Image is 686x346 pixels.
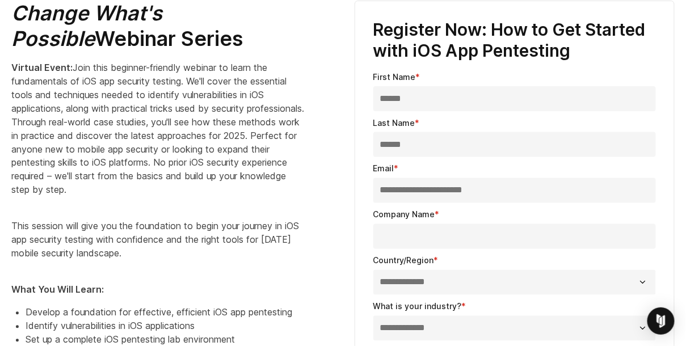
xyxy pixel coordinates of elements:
[373,210,435,220] span: Company Name
[11,1,162,51] em: Change What's Possible
[373,164,394,174] span: Email
[26,319,305,333] li: Identify vulnerabilities in iOS applications
[11,62,73,73] strong: Virtual Event:
[373,256,434,265] span: Country/Region
[11,284,104,296] strong: What You Will Learn:
[647,307,675,335] div: Open Intercom Messenger
[373,118,415,128] span: Last Name
[26,306,305,319] li: Develop a foundation for effective, efficient iOS app pentesting
[373,19,656,62] h3: Register Now: How to Get Started with iOS App Pentesting
[11,221,299,259] span: This session will give you the foundation to begin your journey in iOS app security testing with ...
[373,302,462,311] span: What is your industry?
[11,62,304,196] span: Join this beginner-friendly webinar to learn the fundamentals of iOS app security testing. We'll ...
[11,1,305,52] h2: Webinar Series
[373,72,416,82] span: First Name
